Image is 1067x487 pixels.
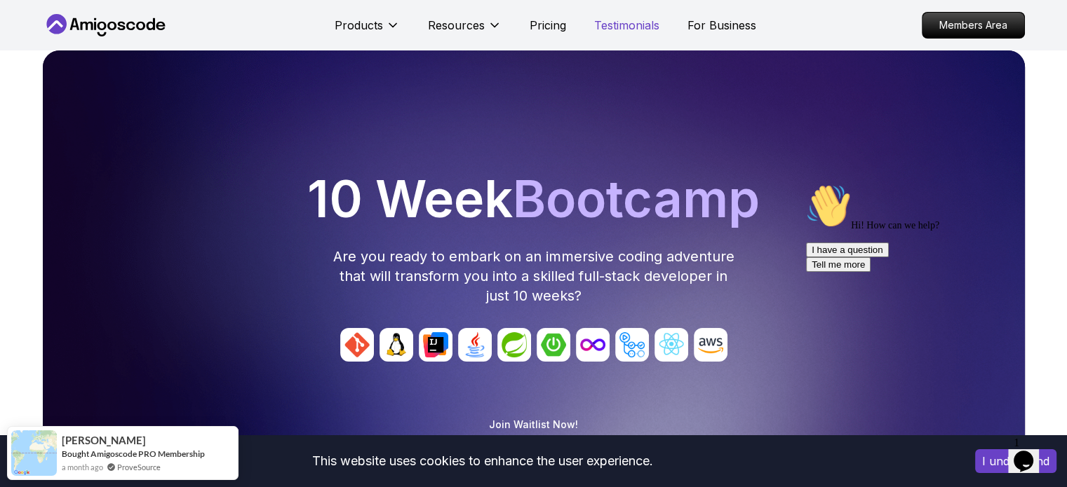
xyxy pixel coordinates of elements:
[117,461,161,473] a: ProveSource
[975,449,1056,473] button: Accept cookies
[687,17,756,34] a: For Business
[655,328,688,362] img: avatar_8
[62,448,89,459] span: Bought
[335,17,383,34] p: Products
[497,328,531,362] img: avatar_4
[6,6,51,50] img: :wave:
[1008,431,1053,473] iframe: chat widget
[11,446,954,476] div: This website uses cookies to enhance the user experience.
[90,448,205,459] a: Amigoscode PRO Membership
[694,328,727,362] img: avatar_9
[537,328,570,362] img: avatar_5
[922,13,1024,38] p: Members Area
[458,328,492,362] img: avatar_3
[800,178,1053,424] iframe: chat widget
[62,461,103,473] span: a month ago
[6,42,139,53] span: Hi! How can we help?
[922,12,1025,39] a: Members Area
[594,17,659,34] a: Testimonials
[576,328,610,362] img: avatar_6
[428,17,485,34] p: Resources
[615,328,649,362] img: avatar_7
[6,64,88,79] button: I have a question
[62,434,146,446] span: [PERSON_NAME]
[6,6,258,94] div: 👋Hi! How can we help?I have a questionTell me more
[11,430,57,476] img: provesource social proof notification image
[6,79,70,94] button: Tell me more
[513,168,760,229] span: Bootcamp
[332,247,736,306] p: Are you ready to embark on an immersive coding adventure that will transform you into a skilled f...
[428,17,502,45] button: Resources
[530,17,566,34] a: Pricing
[335,17,400,45] button: Products
[380,328,413,362] img: avatar_1
[419,328,452,362] img: avatar_2
[48,174,1019,224] h1: 10 Week
[489,418,578,432] p: Join Waitlist Now!
[340,328,374,362] img: avatar_0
